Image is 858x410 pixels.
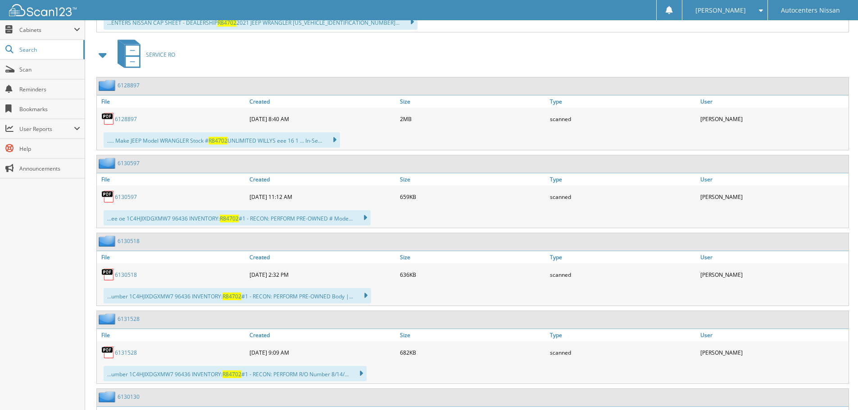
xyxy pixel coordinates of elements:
span: [PERSON_NAME] [695,8,746,13]
a: File [97,329,247,341]
span: Autocenters Nissan [781,8,840,13]
div: [DATE] 9:09 AM [247,343,398,361]
a: User [698,95,849,108]
img: folder2.png [99,313,118,324]
span: R84702 [218,19,236,27]
span: R84702 [220,215,239,222]
div: ...ENTERS NISSAN CAP SHEET - DEALERSHIP 2021 JEEP WRANGLER [US_VEHICLE_IDENTIFICATION_NUMBER]... [104,14,418,30]
span: Reminders [19,86,80,93]
span: S E R V I C E R O [146,51,175,59]
img: folder2.png [99,391,118,402]
div: scanned [548,110,698,128]
span: Bookmarks [19,105,80,113]
div: ...umber 1C4HJIXDGXMW7 96436 INVENTORY: #1 - RECON: PERFORM R/O Number 8/14/... [104,366,367,381]
div: [PERSON_NAME] [698,188,849,206]
a: Type [548,251,698,263]
img: folder2.png [99,80,118,91]
a: 6130518 [118,237,140,245]
a: Size [398,251,548,263]
div: [DATE] 2:32 PM [247,266,398,284]
img: PDF.png [101,268,115,281]
span: User Reports [19,125,74,133]
a: File [97,251,247,263]
a: 6130518 [115,271,137,279]
a: File [97,95,247,108]
div: [DATE] 11:12 AM [247,188,398,206]
img: scan123-logo-white.svg [9,4,77,16]
a: 6128897 [115,115,137,123]
a: User [698,329,849,341]
a: Size [398,173,548,185]
div: [PERSON_NAME] [698,343,849,361]
a: Size [398,95,548,108]
a: 6130597 [118,159,140,167]
div: [PERSON_NAME] [698,266,849,284]
a: User [698,173,849,185]
div: [PERSON_NAME] [698,110,849,128]
a: File [97,173,247,185]
span: R84702 [209,137,227,144]
span: R84702 [222,370,241,378]
a: Created [247,173,398,185]
span: Cabinets [19,26,74,34]
a: Type [548,329,698,341]
div: ...umber 1C4HJIXDGXMW7 96436 INVENTORY: #1 - RECON: PERFORM PRE-OWNED Body |... [104,288,371,303]
a: Type [548,95,698,108]
div: 659KB [398,188,548,206]
div: ...ee oe 1C4HJIXDGXMW7 96436 INVENTORY: #1 - RECON: PERFORM PRE-OWNED # Mode... [104,210,371,225]
img: PDF.png [101,346,115,359]
span: R84702 [222,293,241,300]
a: 6128897 [118,81,140,89]
img: PDF.png [101,190,115,203]
a: 6131528 [115,349,137,356]
div: 2MB [398,110,548,128]
div: scanned [548,343,698,361]
iframe: Chat Widget [813,367,858,410]
div: 636KB [398,266,548,284]
a: Type [548,173,698,185]
div: scanned [548,266,698,284]
span: Scan [19,66,80,73]
a: SERVICE RO [112,37,175,72]
a: Created [247,329,398,341]
a: 6130597 [115,193,137,201]
span: Announcements [19,165,80,172]
a: Created [247,251,398,263]
img: folder2.png [99,158,118,169]
img: folder2.png [99,235,118,247]
img: PDF.png [101,112,115,126]
a: Created [247,95,398,108]
a: User [698,251,849,263]
a: Size [398,329,548,341]
a: 6131528 [118,315,140,323]
a: 6130130 [118,393,140,401]
div: 682KB [398,343,548,361]
span: Search [19,46,79,54]
div: scanned [548,188,698,206]
span: Help [19,145,80,153]
div: ..... Make JEEP Model WRANGLER Stock # UNLIMITED WILLYS eee 16 1 ... In-Se... [104,132,340,148]
div: [DATE] 8:40 AM [247,110,398,128]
